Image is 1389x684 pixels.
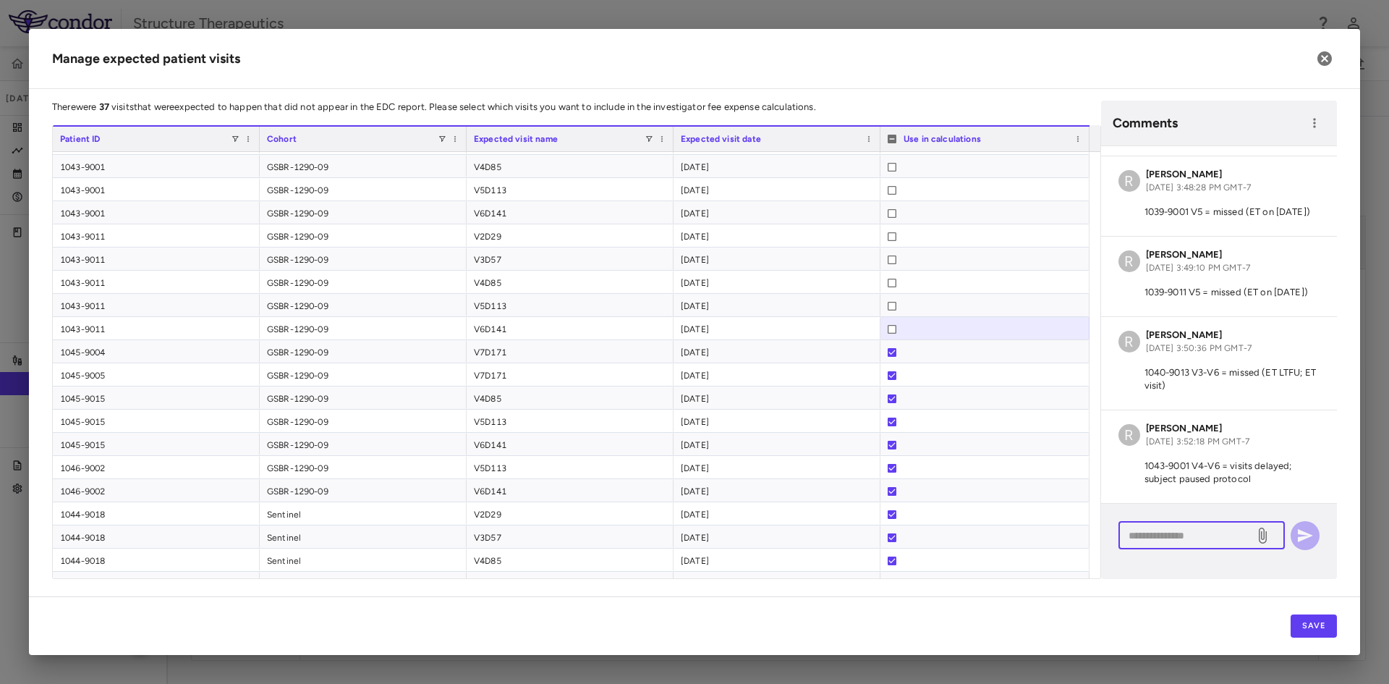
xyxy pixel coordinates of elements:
[267,134,297,144] span: Cohort
[1118,206,1320,219] p: 1039-9001 V5 = missed (ET on [DATE])
[53,248,260,270] div: 1043-9011
[467,294,674,316] div: V5D113
[674,294,880,316] div: [DATE]
[53,572,260,594] div: 1044-9018
[467,525,674,548] div: V3D57
[52,101,1101,114] p: There were visits that were expected to happen that did not appear in the EDC report. Please sele...
[260,248,467,270] div: GSBR-1290-09
[467,456,674,478] div: V5D113
[1146,263,1250,273] span: [DATE] 3:49:10 PM GMT-7
[52,49,240,69] h6: Manage expected patient visits
[53,479,260,502] div: 1046-9002
[467,479,674,502] div: V6D141
[1146,168,1251,181] h6: [PERSON_NAME]
[260,456,467,478] div: GSBR-1290-09
[53,363,260,386] div: 1045-9005
[260,317,467,339] div: GSBR-1290-09
[1146,343,1252,353] span: [DATE] 3:50:36 PM GMT-7
[1146,248,1250,261] h6: [PERSON_NAME]
[260,294,467,316] div: GSBR-1290-09
[1146,329,1252,342] h6: [PERSON_NAME]
[99,101,109,112] strong: 37
[260,340,467,363] div: GSBR-1290-09
[260,271,467,293] div: GSBR-1290-09
[260,387,467,409] div: GSBR-1290-09
[467,572,674,594] div: V5D113
[467,224,674,247] div: V2D29
[674,317,880,339] div: [DATE]
[260,549,467,571] div: Sentinel
[1118,170,1140,192] div: R
[474,134,558,144] span: Expected visit name
[260,433,467,455] div: GSBR-1290-09
[53,317,260,339] div: 1043-9011
[467,248,674,270] div: V3D57
[467,201,674,224] div: V6D141
[681,134,761,144] span: Expected visit date
[53,502,260,525] div: 1044-9018
[53,340,260,363] div: 1045-9004
[674,363,880,386] div: [DATE]
[53,224,260,247] div: 1043-9011
[467,387,674,409] div: V4D85
[260,502,467,525] div: Sentinel
[467,317,674,339] div: V6D141
[674,572,880,594] div: [DATE]
[1291,615,1337,638] button: Save
[53,155,260,177] div: 1043-9001
[674,433,880,455] div: [DATE]
[1118,331,1140,352] div: R
[674,549,880,571] div: [DATE]
[467,433,674,455] div: V6D141
[260,410,467,432] div: GSBR-1290-09
[1118,286,1320,299] p: 1039-9011 V5 = missed (ET on [DATE])
[1146,182,1251,193] span: [DATE] 3:48:28 PM GMT-7
[260,155,467,177] div: GSBR-1290-09
[674,224,880,247] div: [DATE]
[1118,366,1320,392] p: 1040-9013 V3-V6 = missed (ET LTFU; ET visit)
[674,410,880,432] div: [DATE]
[53,178,260,200] div: 1043-9001
[467,502,674,525] div: V2D29
[53,525,260,548] div: 1044-9018
[260,363,467,386] div: GSBR-1290-09
[467,363,674,386] div: V7D171
[674,271,880,293] div: [DATE]
[467,271,674,293] div: V4D85
[53,294,260,316] div: 1043-9011
[260,572,467,594] div: Sentinel
[1146,422,1249,435] h6: [PERSON_NAME]
[1113,114,1304,133] h6: Comments
[674,248,880,270] div: [DATE]
[467,178,674,200] div: V5D113
[467,155,674,177] div: V4D85
[674,178,880,200] div: [DATE]
[674,456,880,478] div: [DATE]
[674,502,880,525] div: [DATE]
[53,456,260,478] div: 1046-9002
[53,271,260,293] div: 1043-9011
[1118,424,1140,446] div: R
[53,201,260,224] div: 1043-9001
[60,134,101,144] span: Patient ID
[1118,460,1320,486] p: 1043-9001 V4-V6 = visits delayed; subject paused protocol
[674,201,880,224] div: [DATE]
[674,387,880,409] div: [DATE]
[674,155,880,177] div: [DATE]
[260,525,467,548] div: Sentinel
[674,340,880,363] div: [DATE]
[674,525,880,548] div: [DATE]
[53,433,260,455] div: 1045-9015
[467,340,674,363] div: V7D171
[53,410,260,432] div: 1045-9015
[260,224,467,247] div: GSBR-1290-09
[467,549,674,571] div: V4D85
[1146,436,1249,447] span: [DATE] 3:52:18 PM GMT-7
[674,479,880,502] div: [DATE]
[1118,250,1140,272] div: R
[260,479,467,502] div: GSBR-1290-09
[904,134,981,144] span: Use in calculations
[260,201,467,224] div: GSBR-1290-09
[467,410,674,432] div: V5D113
[53,387,260,409] div: 1045-9015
